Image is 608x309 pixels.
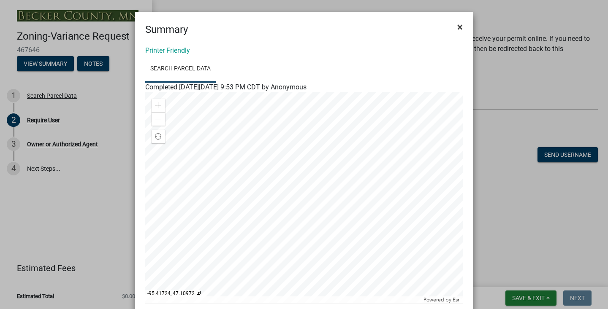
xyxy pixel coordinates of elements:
div: Find my location [152,130,165,143]
span: Completed [DATE][DATE] 9:53 PM CDT by Anonymous [145,83,307,91]
div: Zoom in [152,99,165,112]
h4: Summary [145,22,188,37]
div: Zoom out [152,112,165,126]
span: × [457,21,463,33]
div: Powered by [421,296,463,303]
a: Printer Friendly [145,46,190,54]
a: Search Parcel Data [145,56,216,83]
button: Close [451,15,470,39]
a: Esri [453,297,461,303]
